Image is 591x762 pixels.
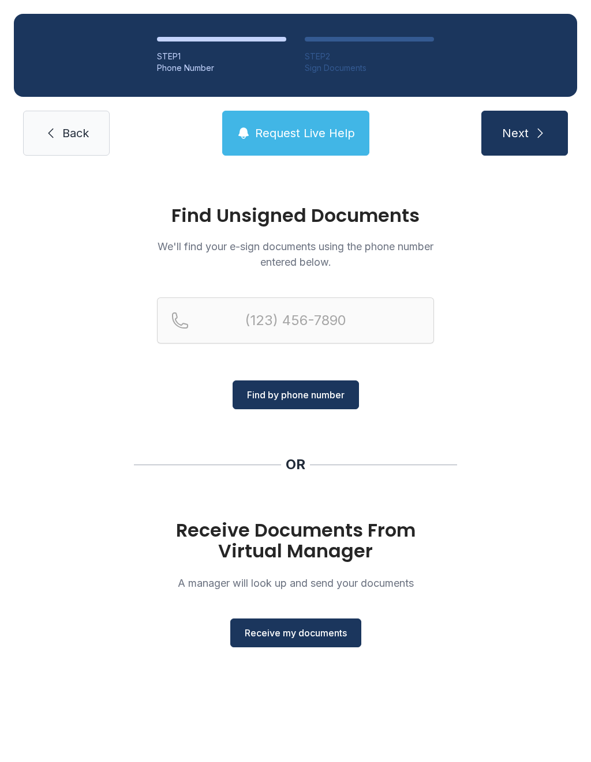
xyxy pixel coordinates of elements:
div: STEP 1 [157,51,286,62]
div: Phone Number [157,62,286,74]
span: Receive my documents [245,626,347,640]
p: We'll find your e-sign documents using the phone number entered below. [157,239,434,270]
h1: Receive Documents From Virtual Manager [157,520,434,561]
h1: Find Unsigned Documents [157,206,434,225]
span: Request Live Help [255,125,355,141]
div: STEP 2 [305,51,434,62]
div: Sign Documents [305,62,434,74]
span: Back [62,125,89,141]
div: OR [286,455,305,474]
p: A manager will look up and send your documents [157,575,434,591]
input: Reservation phone number [157,297,434,344]
span: Next [502,125,529,141]
span: Find by phone number [247,388,345,402]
